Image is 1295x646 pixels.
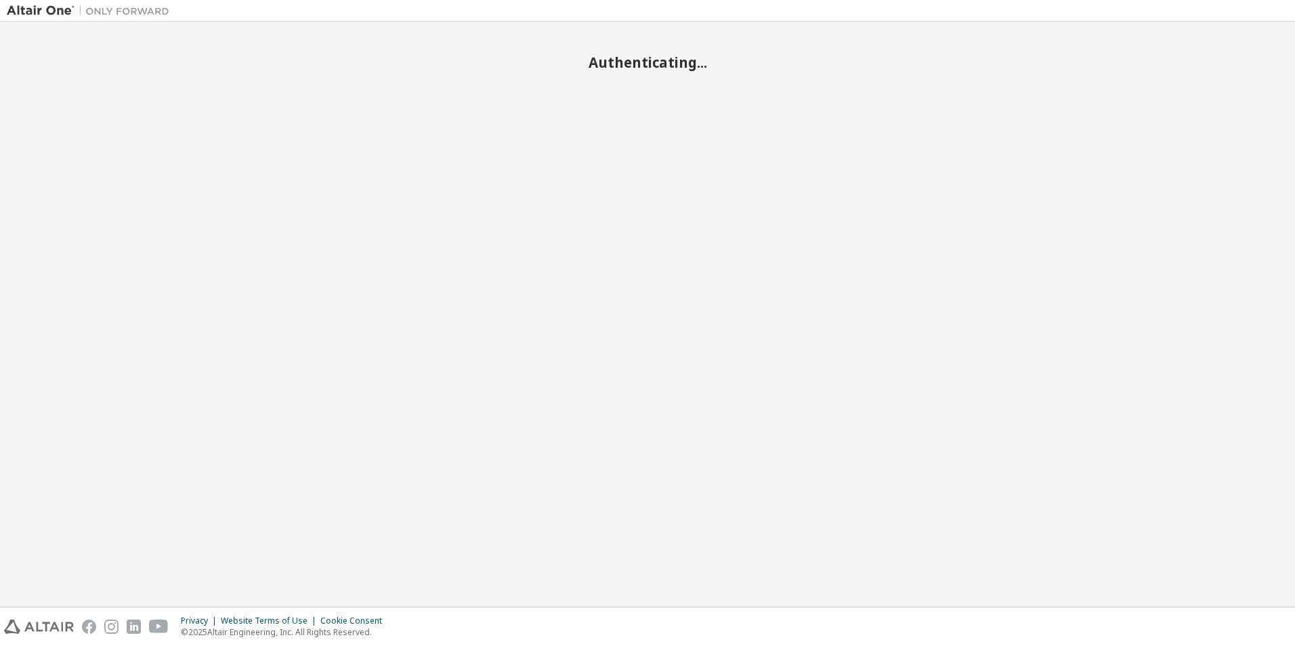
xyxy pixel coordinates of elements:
[181,626,390,638] p: © 2025 Altair Engineering, Inc. All Rights Reserved.
[82,620,96,634] img: facebook.svg
[181,616,221,626] div: Privacy
[149,620,169,634] img: youtube.svg
[127,620,141,634] img: linkedin.svg
[104,620,119,634] img: instagram.svg
[221,616,320,626] div: Website Terms of Use
[7,53,1288,71] h2: Authenticating...
[320,616,390,626] div: Cookie Consent
[7,4,176,18] img: Altair One
[4,620,74,634] img: altair_logo.svg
